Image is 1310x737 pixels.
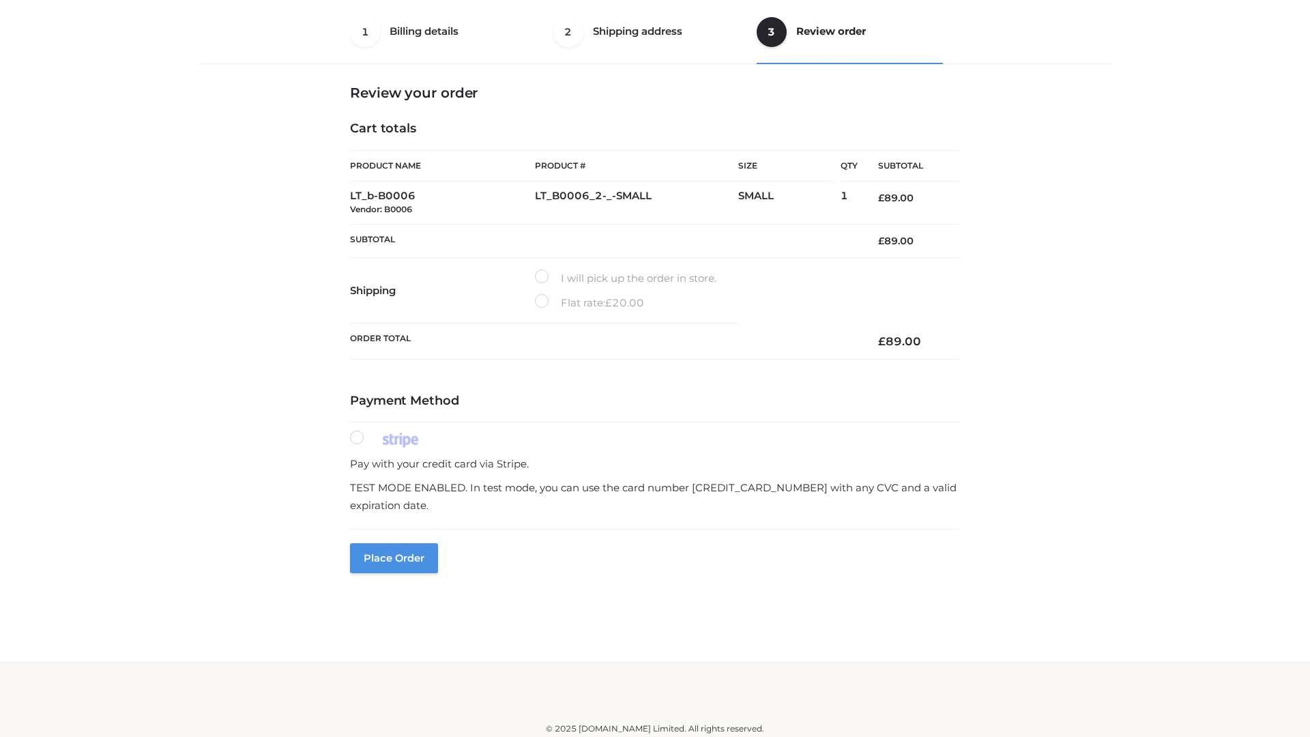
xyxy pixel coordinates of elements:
td: LT_b-B0006 [350,182,535,225]
th: Qty [841,150,858,182]
th: Shipping [350,258,535,323]
p: TEST MODE ENABLED. In test mode, you can use the card number [CREDIT_CARD_NUMBER] with any CVC an... [350,479,960,514]
span: £ [878,235,884,247]
th: Subtotal [350,224,858,257]
button: Place order [350,543,438,573]
p: Pay with your credit card via Stripe. [350,455,960,473]
th: Order Total [350,323,858,360]
th: Subtotal [858,151,960,182]
small: Vendor: B0006 [350,204,412,214]
th: Product Name [350,150,535,182]
h3: Review your order [350,85,960,101]
td: LT_B0006_2-_-SMALL [535,182,738,225]
bdi: 89.00 [878,235,914,247]
span: £ [605,296,612,309]
bdi: 89.00 [878,192,914,204]
bdi: 20.00 [605,296,644,309]
label: Flat rate: [535,294,644,312]
h4: Payment Method [350,394,960,409]
div: © 2025 [DOMAIN_NAME] Limited. All rights reserved. [203,722,1107,736]
th: Product # [535,150,738,182]
bdi: 89.00 [878,334,921,348]
span: £ [878,192,884,204]
label: I will pick up the order in store. [535,270,716,287]
td: 1 [841,182,858,225]
h4: Cart totals [350,121,960,136]
th: Size [738,151,834,182]
td: SMALL [738,182,841,225]
span: £ [878,334,886,348]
